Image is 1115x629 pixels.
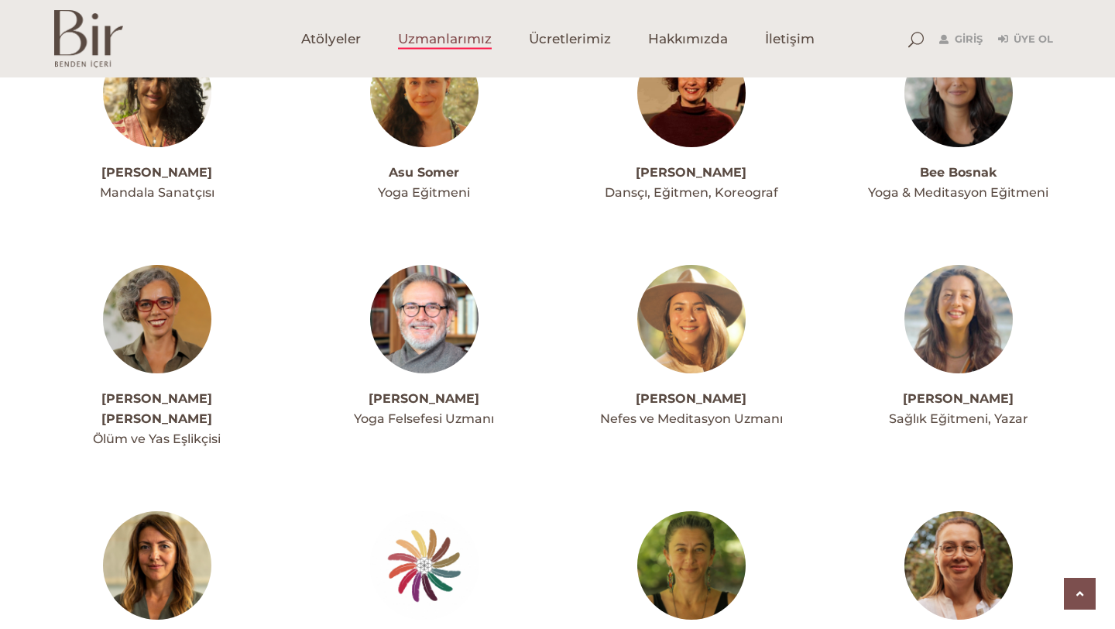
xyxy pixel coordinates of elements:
[998,30,1053,49] a: Üye Ol
[101,165,212,180] a: [PERSON_NAME]
[939,30,983,49] a: Giriş
[100,185,214,200] span: Mandala Sanatçısı
[648,30,728,48] span: Hakkımızda
[370,39,479,147] img: asuprofil-300x300.jpg
[600,411,783,426] span: Nefes ve Meditasyon Uzmanı
[389,165,459,180] a: Asu Somer
[904,511,1013,620] img: denizprofil-300x300.jpg
[378,185,470,200] span: Yoga Eğitmeni
[103,265,211,373] img: bernaprofil-300x300.jpg
[636,391,746,406] a: [PERSON_NAME]
[904,39,1013,147] img: beeprofil-300x300.jpg
[103,511,211,620] img: ezgiprofil-300x300.jpg
[101,391,212,426] a: [PERSON_NAME] [PERSON_NAME]
[370,511,479,620] img: 279648387_5653430691351817_6685829811216236910_n-300x300.jpeg
[369,391,479,406] a: [PERSON_NAME]
[398,30,492,48] span: Uzmanlarımız
[301,30,361,48] span: Atölyeler
[529,30,611,48] span: Ücretlerimiz
[903,391,1014,406] a: [PERSON_NAME]
[868,185,1048,200] span: Yoga & Meditasyon Eğitmeni
[765,30,815,48] span: İletişim
[93,431,221,446] span: Ölüm ve Yas Eşlikçisi
[637,265,746,373] img: cansuprofilfoto-300x300.jpg
[920,165,997,180] a: Bee Bosnak
[904,265,1013,373] img: ceydaprofil-300x300.jpg
[354,411,494,426] span: Yoga Felsefesi Uzmanı
[637,39,746,147] img: baharprofil-300x300.jpg
[637,511,746,620] img: damlaprofi-300x300.jpg
[103,39,211,147] img: aslihanprofil-300x300.jpg
[889,411,1028,426] span: Sağlık Eğitmeni, Yazar
[605,185,778,200] span: Dansçı, Eğitmen, Koreograf
[370,265,479,373] img: boraprofil1-300x300.jpg
[636,165,746,180] a: [PERSON_NAME]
